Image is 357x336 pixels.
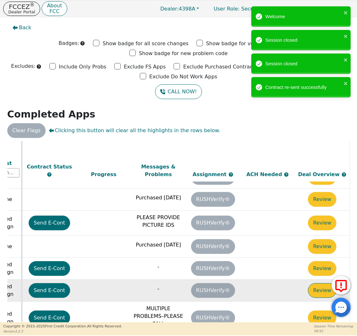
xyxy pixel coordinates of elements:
[49,127,220,134] span: Clicking this button will clear all the highlights in the rows below.
[3,2,40,16] button: FCCEZ®Dealer Portal
[78,170,130,178] div: Progress
[344,32,348,40] button: close
[265,13,342,20] div: Welcome
[332,275,351,295] button: Report Error to FCC
[47,3,62,8] p: About
[59,63,106,71] p: Include Only Probs
[154,4,206,14] button: Dealer:4398A
[103,40,189,47] p: Show badge for all score changes
[207,3,275,15] p: Secondary
[132,241,184,249] p: Purchased [DATE]
[3,324,122,329] p: Copyright © 2015- 2025 First Credit Corporation.
[132,285,184,293] p: -
[7,20,37,35] button: Back
[11,62,35,70] p: Excludes:
[3,329,122,334] p: Version 3.2.3
[344,56,348,63] button: close
[8,10,35,14] p: Dealer Portal
[139,50,228,57] p: Show badge for new problem code
[42,1,67,16] button: AboutFCC
[132,305,184,328] p: MULTIPLE PROBLEMS–PLEASE CALL
[160,6,195,12] span: 4398A
[8,4,35,10] p: FCCEZ
[276,4,354,14] button: 4398A:[PERSON_NAME]
[298,171,346,177] span: Deal Overview
[308,216,336,230] button: Review
[308,261,336,276] button: Review
[132,194,184,202] p: Purchased [DATE]
[29,216,70,230] button: Send E-Cont
[308,311,336,325] button: Review
[19,24,32,32] span: Back
[132,263,184,271] p: -
[29,283,70,298] button: Send E-Cont
[344,80,348,87] button: close
[47,9,62,14] p: FCC
[193,171,228,177] span: Assignment
[308,239,336,254] button: Review
[7,109,96,120] strong: Completed Apps
[29,261,70,276] button: Send E-Cont
[132,214,184,229] p: PLEASE PROVIDE PICTURE IDS
[314,324,354,329] p: Session Time Remaining:
[265,84,342,91] div: Contract re-sent successfully
[155,84,202,99] button: CALL NOW!
[314,329,354,333] p: 58:52
[30,2,35,8] sup: ®
[246,171,284,177] span: ACH Needed
[124,63,166,71] p: Exclude FS Apps
[29,311,70,325] button: Send E-Cont
[214,6,239,12] span: User Role :
[308,192,336,207] button: Review
[344,9,348,16] button: close
[87,324,122,328] span: All Rights Reserved.
[207,3,275,15] a: User Role: Secondary
[206,40,298,47] p: Show badge for verification updates
[265,60,342,68] div: Session closed
[149,73,217,81] p: Exclude Do Not Work Apps
[308,283,336,298] button: Review
[183,63,257,71] p: Exclude Purchased Contracts
[132,163,184,178] div: Messages & Problems
[59,39,79,47] p: Badges:
[265,37,342,44] div: Session closed
[160,6,179,12] span: Dealer:
[27,163,72,169] span: Contract Status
